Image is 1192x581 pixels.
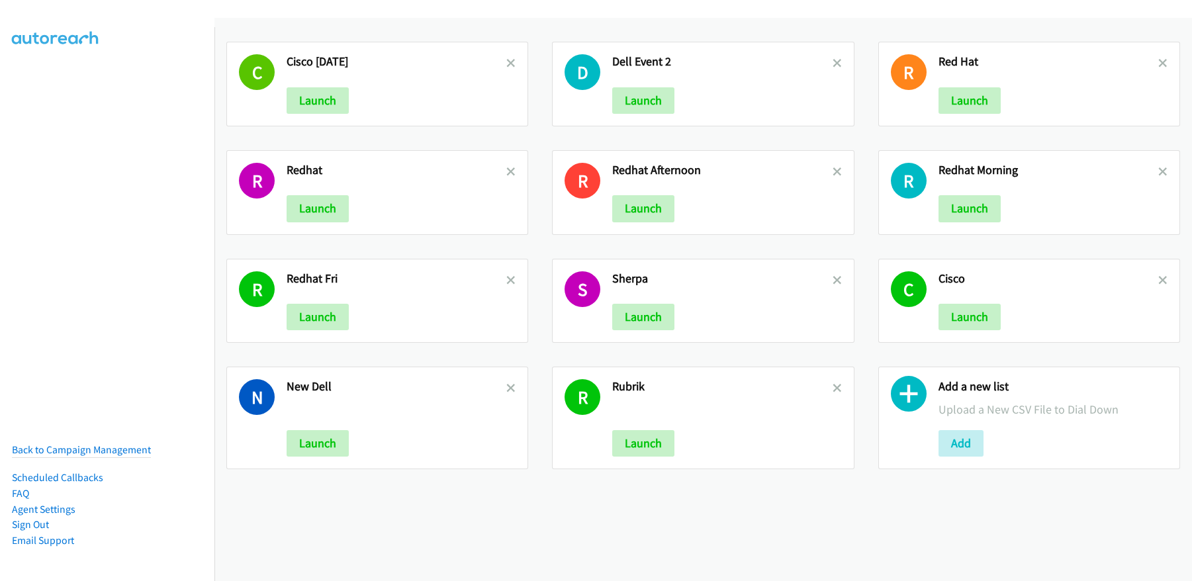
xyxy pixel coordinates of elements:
button: Launch [939,87,1001,114]
h2: Cisco [DATE] [287,54,506,69]
a: Back to Campaign Management [12,443,151,456]
h1: S [565,271,600,307]
button: Launch [939,195,1001,222]
a: Sign Out [12,518,49,531]
h1: D [565,54,600,90]
button: Launch [612,430,674,457]
button: Launch [287,430,349,457]
h1: N [239,379,275,415]
h2: Redhat Morning [939,163,1158,178]
h2: Rubrik [612,379,832,394]
h1: R [891,54,927,90]
h2: New Dell [287,379,506,394]
button: Launch [287,195,349,222]
a: FAQ [12,487,29,500]
button: Add [939,430,984,457]
button: Launch [939,304,1001,330]
h1: R [239,271,275,307]
button: Launch [287,87,349,114]
h2: Dell Event 2 [612,54,832,69]
h2: Red Hat [939,54,1158,69]
h2: Redhat Fri [287,271,506,287]
h2: Redhat [287,163,506,178]
p: Upload a New CSV File to Dial Down [939,400,1168,418]
h2: Cisco [939,271,1158,287]
h1: R [239,163,275,199]
button: Launch [612,195,674,222]
h1: R [565,379,600,415]
h2: Redhat Afternoon [612,163,832,178]
h2: Sherpa [612,271,832,287]
a: Scheduled Callbacks [12,471,103,484]
h2: Add a new list [939,379,1168,394]
a: Agent Settings [12,503,75,515]
h1: R [565,163,600,199]
h1: R [891,163,927,199]
a: Email Support [12,534,74,547]
button: Launch [612,87,674,114]
h1: C [239,54,275,90]
button: Launch [287,304,349,330]
h1: C [891,271,927,307]
button: Launch [612,304,674,330]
